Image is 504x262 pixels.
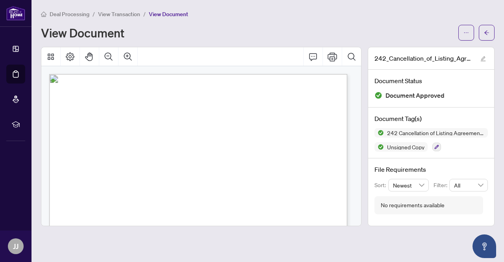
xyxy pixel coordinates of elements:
span: home [41,11,46,17]
p: Filter: [434,181,449,190]
p: Sort: [374,181,388,190]
span: 242 Cancellation of Listing Agreement - Authority to Offer for Sale [384,130,488,136]
span: JJ [13,241,19,252]
h4: Document Tag(s) [374,114,488,123]
h4: Document Status [374,76,488,85]
span: ellipsis [463,30,469,35]
li: / [143,9,146,19]
button: Open asap [472,234,496,258]
img: logo [6,6,25,20]
h4: File Requirements [374,165,488,174]
span: Deal Processing [50,11,89,18]
img: Status Icon [374,142,384,152]
span: View Document [149,11,188,18]
span: 242_Cancellation_of_Listing_Agreement_-_Authority_to_Offer_for_Sale_-_PropTx-[PERSON_NAME].pdf [374,54,473,63]
h1: View Document [41,26,124,39]
span: Document Approved [385,90,445,101]
span: arrow-left [484,30,489,35]
span: edit [480,56,486,61]
img: Document Status [374,91,382,99]
span: Unsigned Copy [384,144,428,150]
li: / [93,9,95,19]
span: Newest [393,179,424,191]
span: View Transaction [98,11,140,18]
span: All [454,179,483,191]
div: No requirements available [381,201,445,210]
img: Status Icon [374,128,384,138]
